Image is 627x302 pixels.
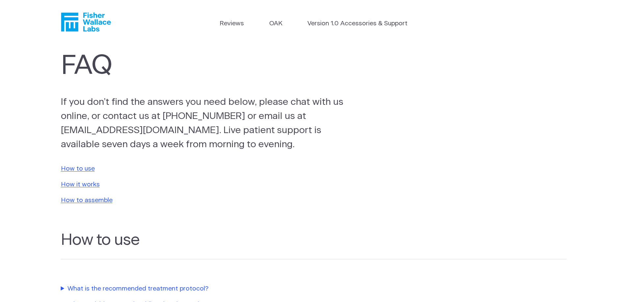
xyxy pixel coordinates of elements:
[220,19,244,29] a: Reviews
[61,197,113,203] a: How to assemble
[61,12,111,32] a: Fisher Wallace
[61,181,100,188] a: How it works
[61,284,360,294] summary: What is the recommended treatment protocol?
[61,51,345,82] h1: FAQ
[61,166,95,172] a: How to use
[307,19,407,29] a: Version 1.0 Accessories & Support
[61,231,566,259] h2: How to use
[269,19,282,29] a: OAK
[61,95,349,152] p: If you don’t find the answers you need below, please chat with us online, or contact us at [PHONE...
